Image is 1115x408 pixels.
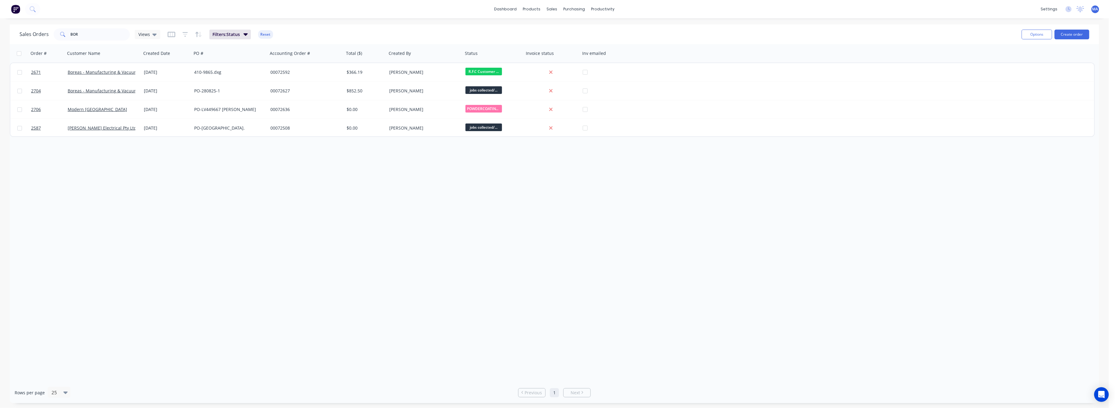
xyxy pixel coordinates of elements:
[20,31,49,37] h1: Sales Orders
[31,125,41,131] span: 2587
[144,125,189,131] div: [DATE]
[194,125,262,131] div: PO-[GEOGRAPHIC_DATA].
[588,5,618,14] div: productivity
[526,50,554,56] div: Invoice status
[525,390,542,396] span: Previous
[67,50,100,56] div: Customer Name
[68,88,156,94] a: Boreas - Manufacturing & Vacuum Systems
[15,390,45,396] span: Rows per page
[465,50,478,56] div: Status
[550,388,559,397] a: Page 1 is your current page
[11,5,20,14] img: Factory
[544,5,561,14] div: sales
[31,63,68,81] a: 2671
[465,68,502,75] span: R.F.C Customer ...
[144,69,189,75] div: [DATE]
[389,125,457,131] div: [PERSON_NAME]
[68,106,127,112] a: Modern [GEOGRAPHIC_DATA]
[194,88,262,94] div: PO-280825-1
[194,69,262,75] div: 410-9865.dxg
[347,69,383,75] div: $366.19
[571,390,580,396] span: Next
[194,106,262,113] div: PO-LV449667 [PERSON_NAME]
[68,125,137,131] a: [PERSON_NAME] Electrical Pty Ltd
[347,88,383,94] div: $852.50
[68,69,156,75] a: Boreas - Manufacturing & Vacuum Systems
[389,69,457,75] div: [PERSON_NAME]
[30,50,47,56] div: Order #
[1038,5,1061,14] div: settings
[31,106,41,113] span: 2706
[465,86,502,94] span: jobs collected/...
[347,125,383,131] div: $0.00
[194,50,203,56] div: PO #
[516,388,593,397] ul: Pagination
[31,69,41,75] span: 2671
[31,82,68,100] a: 2704
[31,100,68,119] a: 2706
[209,30,251,39] button: Filters:Status
[138,31,150,38] span: Views
[347,106,383,113] div: $0.00
[1094,387,1109,402] div: Open Intercom Messenger
[270,50,310,56] div: Accounting Order #
[212,31,240,38] span: Filters: Status
[389,88,457,94] div: [PERSON_NAME]
[518,390,545,396] a: Previous page
[143,50,170,56] div: Created Date
[389,50,411,56] div: Created By
[31,88,41,94] span: 2704
[144,88,189,94] div: [DATE]
[1022,30,1052,39] button: Options
[1092,6,1098,12] span: MA
[258,30,273,39] button: Reset
[71,28,130,41] input: Search...
[564,390,590,396] a: Next page
[270,88,338,94] div: 00072627
[465,105,502,113] span: POWDERCOATING/S...
[520,5,544,14] div: products
[1055,30,1089,39] button: Create order
[346,50,362,56] div: Total ($)
[144,106,189,113] div: [DATE]
[491,5,520,14] a: dashboard
[270,125,338,131] div: 00072508
[582,50,606,56] div: Inv emailed
[31,119,68,137] a: 2587
[561,5,588,14] div: purchasing
[389,106,457,113] div: [PERSON_NAME]
[270,69,338,75] div: 00072592
[465,123,502,131] span: jobs collected/...
[270,106,338,113] div: 00072636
